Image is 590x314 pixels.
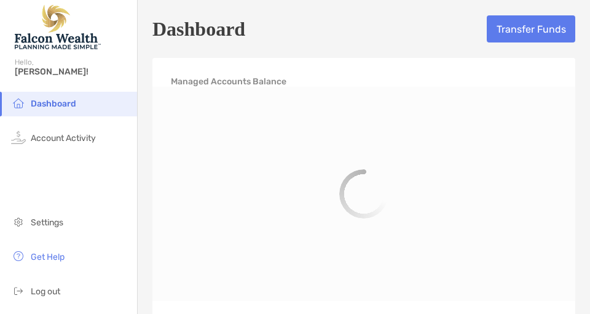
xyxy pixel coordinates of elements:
span: Dashboard [31,99,76,109]
span: Get Help [31,252,65,262]
h5: Dashboard [152,15,245,43]
img: settings icon [11,214,26,229]
img: Falcon Wealth Planning Logo [15,5,101,49]
img: logout icon [11,283,26,298]
img: get-help icon [11,249,26,264]
h4: Managed Accounts Balance [171,76,286,87]
span: Log out [31,286,60,297]
span: Settings [31,217,63,228]
span: [PERSON_NAME]! [15,66,130,77]
span: Account Activity [31,133,96,143]
button: Transfer Funds [487,15,575,42]
img: household icon [11,95,26,110]
img: activity icon [11,130,26,145]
